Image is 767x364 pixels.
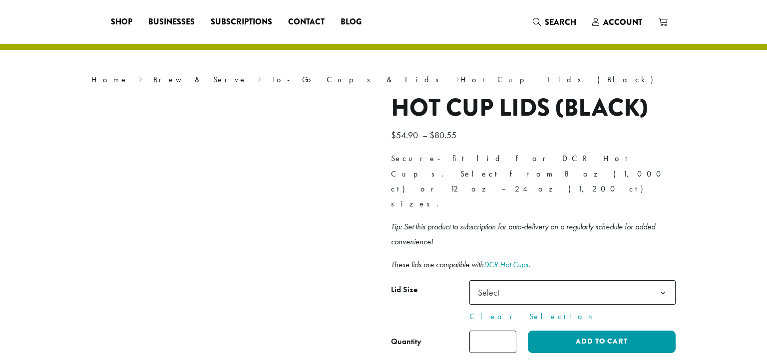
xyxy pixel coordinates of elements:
[91,74,128,85] a: Home
[603,16,642,28] span: Account
[391,336,421,348] div: Quantity
[429,129,459,141] bdi: 80.55
[391,221,655,247] i: Tip: Set this product to subscription for auto-delivery on a regularly schedule for added conveni...
[545,16,576,28] span: Search
[484,259,528,270] a: DCR Hot Cups
[272,74,445,85] a: To-Go Cups & Lids
[341,16,362,28] span: Blog
[391,283,469,297] label: Lid Size
[391,129,396,141] span: $
[153,74,247,85] a: Brew & Serve
[469,311,676,323] a: Clear Selection
[139,70,142,86] span: ›
[525,14,584,30] a: Search
[469,280,676,305] span: Select
[422,129,427,141] span: –
[429,129,434,141] span: $
[211,16,272,28] span: Subscriptions
[391,259,530,270] i: These lids are compatible with .
[258,70,261,86] span: ›
[91,74,676,86] nav: Breadcrumb
[103,14,140,30] a: Shop
[391,94,676,123] h1: Hot Cup Lids (Black)
[469,331,516,353] input: Product quantity
[288,16,325,28] span: Contact
[148,16,195,28] span: Businesses
[456,70,459,86] span: ›
[391,151,676,211] p: Secure-fit lid for DCR Hot Cups. Select from 8 oz (1,000 ct) or 12 oz – 24 oz (1,200 ct) sizes.
[391,129,420,141] bdi: 54.90
[474,283,509,302] span: Select
[111,16,132,28] span: Shop
[528,331,676,353] button: Add to cart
